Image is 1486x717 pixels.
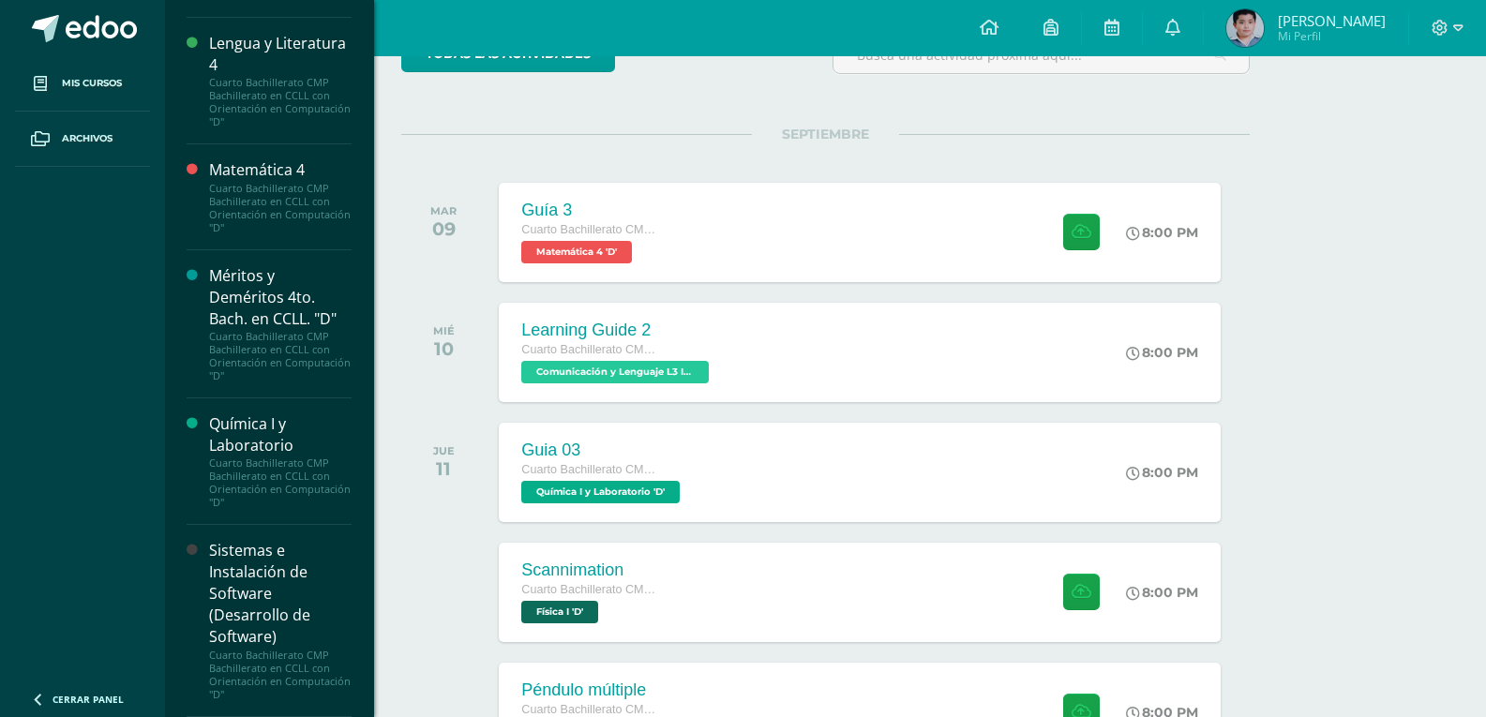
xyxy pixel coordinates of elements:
span: Cuarto Bachillerato CMP Bachillerato en CCLL con Orientación en Computación [521,223,662,236]
a: Sistemas e Instalación de Software (Desarrollo de Software)Cuarto Bachillerato CMP Bachillerato e... [209,540,352,701]
div: Cuarto Bachillerato CMP Bachillerato en CCLL con Orientación en Computación "D" [209,182,352,234]
div: Cuarto Bachillerato CMP Bachillerato en CCLL con Orientación en Computación "D" [209,456,352,509]
span: Cuarto Bachillerato CMP Bachillerato en CCLL con Orientación en Computación [521,463,662,476]
span: Física I 'D' [521,601,598,623]
span: Mis cursos [62,76,122,91]
a: Química I y LaboratorioCuarto Bachillerato CMP Bachillerato en CCLL con Orientación en Computació... [209,413,352,509]
div: Learning Guide 2 [521,321,713,340]
div: Cuarto Bachillerato CMP Bachillerato en CCLL con Orientación en Computación "D" [209,649,352,701]
div: Cuarto Bachillerato CMP Bachillerato en CCLL con Orientación en Computación "D" [209,330,352,382]
div: Méritos y Deméritos 4to. Bach. en CCLL. "D" [209,265,352,330]
div: 11 [433,457,455,480]
div: 09 [430,217,457,240]
div: Química I y Laboratorio [209,413,352,456]
a: Archivos [15,112,150,167]
a: Lengua y Literatura 4Cuarto Bachillerato CMP Bachillerato en CCLL con Orientación en Computación "D" [209,33,352,128]
span: Archivos [62,131,113,146]
span: Cuarto Bachillerato CMP Bachillerato en CCLL con Orientación en Computación [521,343,662,356]
span: Mi Perfil [1278,28,1386,44]
span: Comunicación y Lenguaje L3 Inglés 'D' [521,361,709,383]
div: 8:00 PM [1126,584,1198,601]
div: Lengua y Literatura 4 [209,33,352,76]
div: 8:00 PM [1126,344,1198,361]
div: JUE [433,444,455,457]
span: Cuarto Bachillerato CMP Bachillerato en CCLL con Orientación en Computación [521,703,662,716]
div: 10 [433,337,455,360]
div: 8:00 PM [1126,224,1198,241]
div: Guia 03 [521,441,684,460]
span: Cuarto Bachillerato CMP Bachillerato en CCLL con Orientación en Computación [521,583,662,596]
span: Química I y Laboratorio 'D' [521,481,680,503]
span: Matemática 4 'D' [521,241,632,263]
div: Matemática 4 [209,159,352,181]
div: Cuarto Bachillerato CMP Bachillerato en CCLL con Orientación en Computación "D" [209,76,352,128]
img: 706355f9888efad8097286793b123fd8.png [1226,9,1264,47]
div: Péndulo múltiple [521,680,662,700]
div: Guía 3 [521,201,662,220]
div: MAR [430,204,457,217]
span: Cerrar panel [53,693,124,706]
a: Méritos y Deméritos 4to. Bach. en CCLL. "D"Cuarto Bachillerato CMP Bachillerato en CCLL con Orien... [209,265,352,382]
div: Scannimation [521,560,662,580]
a: Mis cursos [15,56,150,112]
span: [PERSON_NAME] [1278,11,1386,30]
span: SEPTIEMBRE [752,126,899,142]
div: Sistemas e Instalación de Software (Desarrollo de Software) [209,540,352,649]
div: MIÉ [433,324,455,337]
div: 8:00 PM [1126,464,1198,481]
a: Matemática 4Cuarto Bachillerato CMP Bachillerato en CCLL con Orientación en Computación "D" [209,159,352,233]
